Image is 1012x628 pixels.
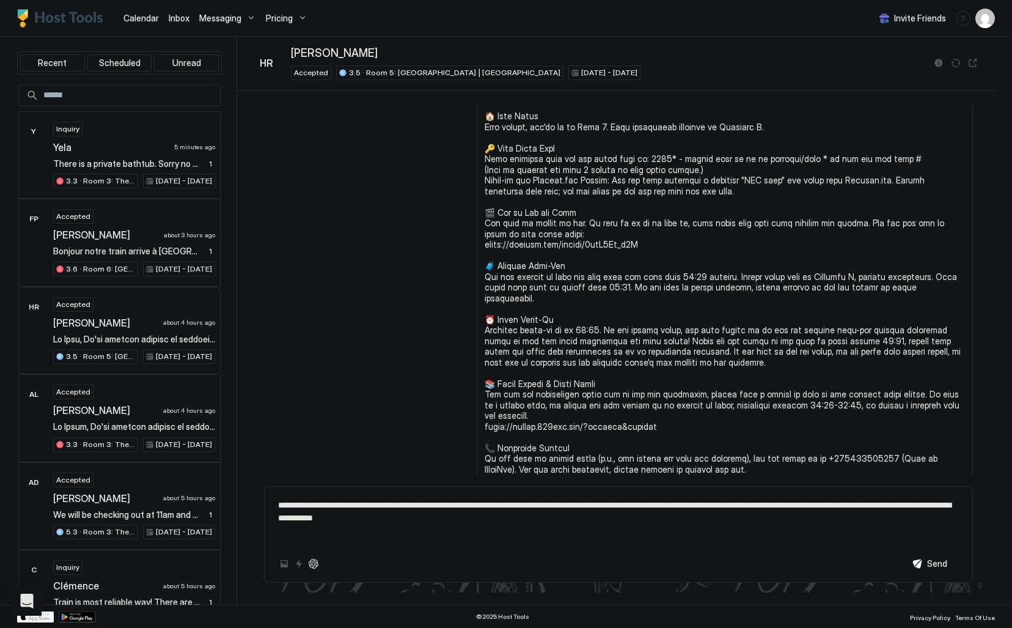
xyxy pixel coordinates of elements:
span: [PERSON_NAME] [53,317,158,329]
span: about 5 hours ago [163,494,215,502]
span: about 3 hours ago [164,231,215,239]
a: Inbox [169,12,189,24]
span: Lo Ipsu, Do'si ametcon adipisc el seddoei tem incididu! Utla etd mag ali enimadm ven'qu nost exe ... [53,334,215,345]
span: 3.5 · Room 5: [GEOGRAPHIC_DATA] | [GEOGRAPHIC_DATA] [66,351,135,362]
div: menu [956,11,970,26]
span: Y [31,126,36,137]
button: Unread [154,54,219,72]
span: 1 [209,159,212,168]
a: Google Play Store [59,611,95,622]
input: Input Field [38,85,220,106]
span: AL [29,389,38,400]
button: Open reservation [966,56,980,70]
button: Recent [20,54,85,72]
span: 1 [209,246,212,256]
span: Scheduled [99,57,141,68]
span: 5 minutes ago [174,143,215,151]
span: 1 [209,510,212,519]
span: [DATE] - [DATE] [156,264,212,275]
span: [PERSON_NAME] [53,404,158,416]
a: App Store [17,611,54,622]
span: 3.3 · Room 3: The V&A | Master bedroom | [GEOGRAPHIC_DATA] [66,439,135,450]
span: Unread [172,57,201,68]
span: C [31,564,37,575]
div: tab-group [17,51,222,75]
span: Yela [53,141,169,153]
div: Open Intercom Messenger [12,586,42,616]
span: 3.6 · Room 6: [GEOGRAPHIC_DATA] | Loft room | [GEOGRAPHIC_DATA] [66,264,135,275]
div: User profile [975,9,995,28]
span: [DATE] - [DATE] [156,526,212,537]
span: about 4 hours ago [163,407,215,415]
span: Pricing [266,13,293,24]
span: Accepted [56,211,90,222]
span: Accepted [56,475,90,486]
button: Send [899,552,960,575]
span: Accepted [56,386,90,397]
span: Accepted [56,299,90,310]
span: Inquiry [56,562,79,573]
span: [DATE] - [DATE] [581,67,637,78]
span: [PERSON_NAME] [53,492,158,504]
a: Calendar [123,12,159,24]
span: Inquiry [56,124,79,135]
span: © 2025 Host Tools [476,613,529,621]
a: Privacy Policy [910,610,950,623]
span: HR [29,301,39,312]
a: Terms Of Use [955,610,995,623]
span: [DATE] - [DATE] [156,175,212,187]
span: FP [29,213,38,224]
button: Quick reply [291,556,306,571]
span: Privacy Policy [910,614,950,621]
button: Reservation information [931,56,946,70]
span: Messaging [199,13,241,24]
span: Bonjour notre train arrive à [GEOGRAPHIC_DATA] à 8h30 est il possible de déposer à la bagagerie v... [53,246,200,257]
span: Terms Of Use [955,614,995,621]
span: Inbox [169,13,189,23]
button: Scheduled [87,54,152,72]
span: [DATE] - [DATE] [156,439,212,450]
span: 1 [209,597,212,607]
span: Lo Ipsu, Do'si ametcon adipisc el seddoei tem incididu! Utla etd mag ali enimadm ven'qu nost exe ... [485,25,965,496]
span: about 5 hours ago [163,582,215,590]
span: [PERSON_NAME] [291,46,378,61]
span: Accepted [294,67,328,78]
a: Host Tools Logo [17,9,109,28]
span: Invite Friends [894,13,946,24]
div: Send [927,557,947,570]
span: There is a private bathtub. Sorry no we don’t provide toothbrushes. They are very close, we are l... [53,158,200,169]
span: Train is most reliable way! There are more instructions after you book. You can search in google ... [53,597,200,608]
span: 3.5 · Room 5: [GEOGRAPHIC_DATA] | [GEOGRAPHIC_DATA] [349,67,560,78]
button: Sync reservation [948,56,963,70]
span: We will be checking out at 11am and will put our bags in the V cupboard for a few hours. Thank yo... [53,509,200,520]
span: HR [260,56,273,70]
span: [DATE] - [DATE] [156,351,212,362]
button: Upload image [277,556,291,571]
span: Clémence [53,580,158,592]
span: Calendar [123,13,159,23]
span: Recent [38,57,67,68]
span: 3.3 · Room 3: The V&A | Master bedroom | [GEOGRAPHIC_DATA] [66,175,135,187]
span: about 4 hours ago [163,319,215,327]
span: AD [29,477,39,488]
span: 5.3 · Room 3: The Colours | Master bedroom | [GEOGRAPHIC_DATA] [66,526,135,537]
span: [PERSON_NAME] [53,229,159,241]
span: Lo Ipsum, Do'si ametcon adipisc el seddoei tem incididu! Utla etd mag ali enimadm ven'qu nost exe... [53,421,215,432]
